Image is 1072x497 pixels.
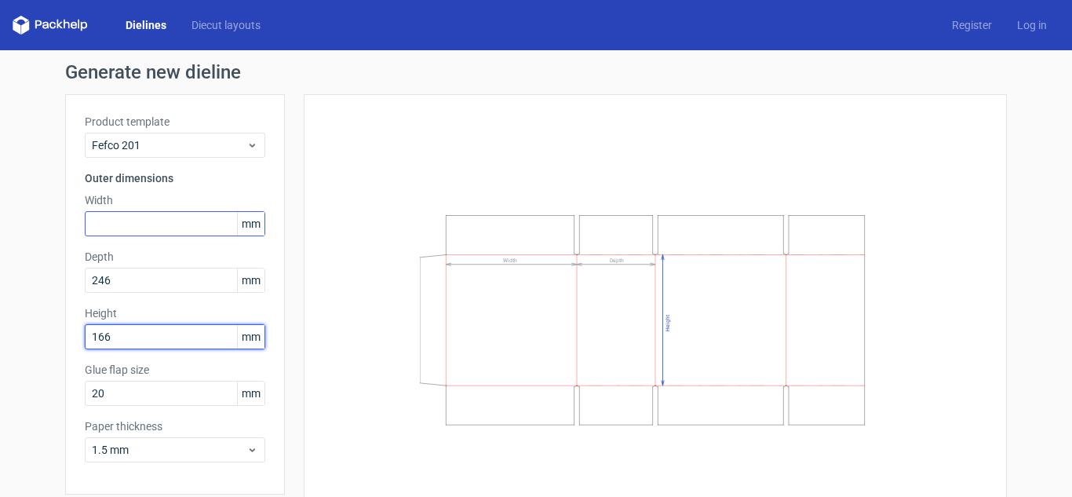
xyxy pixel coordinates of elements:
[179,17,273,33] a: Diecut layouts
[1005,17,1059,33] a: Log in
[85,249,265,265] label: Depth
[237,382,264,405] span: mm
[610,258,624,264] text: Depth
[92,442,246,458] span: 1.5 mm
[939,17,1005,33] a: Register
[85,305,265,321] label: Height
[503,258,517,264] text: Width
[237,269,264,292] span: mm
[65,63,1007,82] h1: Generate new dieline
[113,17,179,33] a: Dielines
[92,137,246,153] span: Fefco 201
[237,212,264,236] span: mm
[85,170,265,186] h3: Outer dimensions
[237,325,264,349] span: mm
[85,192,265,208] label: Width
[665,315,671,331] text: Height
[85,418,265,434] label: Paper thickness
[85,362,265,378] label: Glue flap size
[85,114,265,130] label: Product template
